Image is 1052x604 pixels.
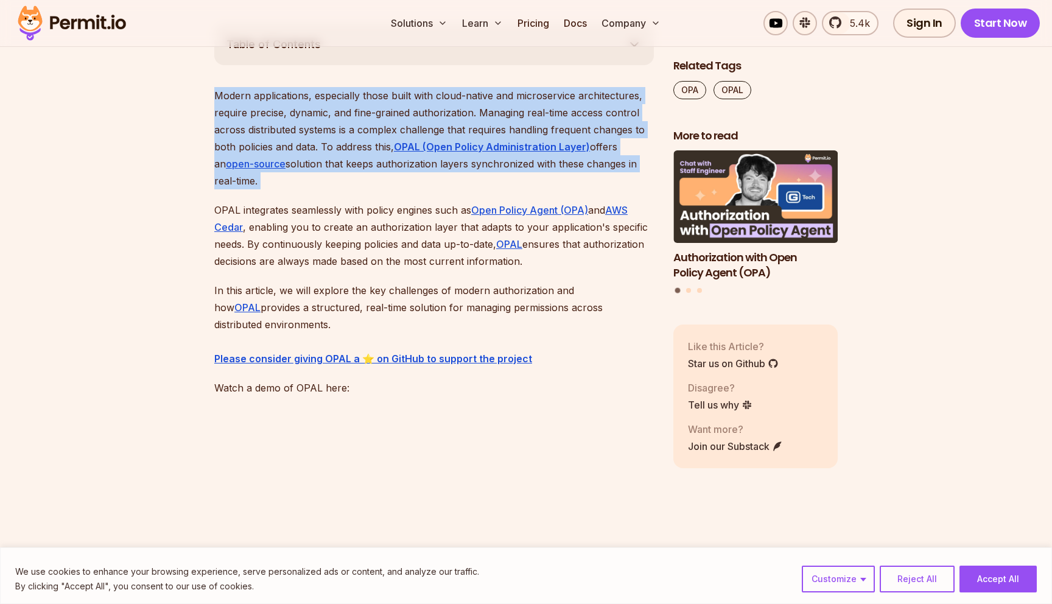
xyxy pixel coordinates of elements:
a: Tell us why [688,398,752,412]
a: OPAL (Open Policy Administration Layer) [394,141,590,153]
a: Pricing [513,11,554,35]
button: Accept All [959,566,1037,592]
button: Company [597,11,665,35]
a: 5.4k [822,11,878,35]
a: AWS Cedar [214,204,628,233]
button: Go to slide 1 [675,288,681,293]
a: OPAL [234,301,261,314]
a: ⁠Please consider giving OPAL a ⭐ on GitHub to support the project [214,353,532,365]
a: Join our Substack [688,439,783,454]
a: Docs [559,11,592,35]
p: Like this Article? [688,339,779,354]
a: OPA [673,81,706,99]
li: 1 of 3 [673,151,838,281]
p: We use cookies to enhance your browsing experience, serve personalized ads or content, and analyz... [15,564,479,579]
a: open-source [226,158,286,170]
img: Authorization with Open Policy Agent (OPA) [673,151,838,244]
button: Go to slide 2 [686,289,691,293]
a: OPAL [496,238,522,250]
a: Start Now [961,9,1040,38]
div: Posts [673,151,838,295]
button: Reject All [880,566,955,592]
button: Go to slide 3 [697,289,702,293]
button: Customize [802,566,875,592]
button: Learn [457,11,508,35]
a: Authorization with Open Policy Agent (OPA)Authorization with Open Policy Agent (OPA) [673,151,838,281]
button: Solutions [386,11,452,35]
a: Star us on Github [688,356,779,371]
h2: More to read [673,128,838,144]
h2: Related Tags [673,58,838,74]
img: Permit logo [12,2,131,44]
p: By clicking "Accept All", you consent to our use of cookies. [15,579,479,594]
span: 5.4k [843,16,870,30]
p: In this article, we will explore the key challenges of modern authorization and how provides a st... [214,282,654,367]
a: Open Policy Agent (OPA) [471,204,588,216]
p: Watch a demo of OPAL here: [214,379,654,396]
p: Want more? [688,422,783,437]
p: OPAL integrates seamlessly with policy engines such as and , enabling you to create an authorizat... [214,202,654,270]
p: Modern applications, especially those built with cloud-native and microservice architectures, req... [214,87,654,189]
a: Sign In [893,9,956,38]
a: OPAL [714,81,751,99]
p: Disagree? [688,381,752,395]
h3: Authorization with Open Policy Agent (OPA) [673,250,838,281]
iframe: https://www.youtube.com/embed/IkR6EGY3QfM?si=oQCHDv5zqlbMkFnL [214,409,555,600]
